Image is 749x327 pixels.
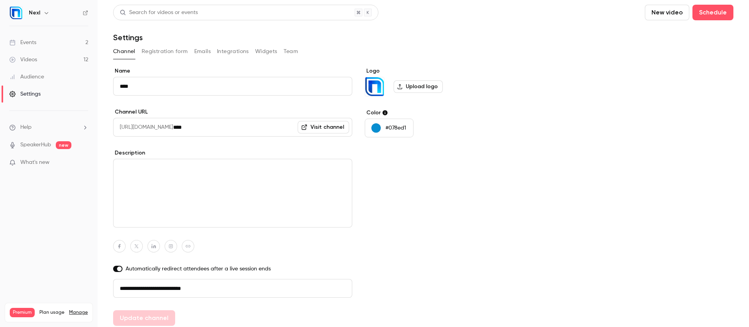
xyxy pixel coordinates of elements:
div: Settings [9,90,41,98]
label: Automatically redirect attendees after a live session ends [113,265,352,273]
div: Videos [9,56,37,64]
button: Team [284,45,298,58]
a: Visit channel [298,121,349,133]
label: Logo [365,67,485,75]
section: Logo [365,67,485,96]
button: Registration form [142,45,188,58]
button: Channel [113,45,135,58]
label: Channel URL [113,108,352,116]
button: Schedule [692,5,733,20]
a: SpeakerHub [20,141,51,149]
span: new [56,141,71,149]
span: Premium [10,308,35,317]
span: Plan usage [39,309,64,316]
label: Description [113,149,352,157]
button: Emails [194,45,211,58]
p: #078ed1 [385,124,406,132]
div: Events [9,39,36,46]
h6: Nexl [29,9,40,17]
button: Widgets [255,45,277,58]
h1: Settings [113,33,143,42]
button: New video [645,5,689,20]
button: Integrations [217,45,249,58]
iframe: Noticeable Trigger [79,159,88,166]
img: Nexl [10,7,22,19]
a: Manage [69,309,88,316]
span: Help [20,123,32,132]
button: #078ed1 [365,119,414,137]
label: Name [113,67,352,75]
label: Upload logo [394,80,443,93]
label: Color [365,109,485,117]
span: What's new [20,158,50,167]
span: [URL][DOMAIN_NAME] [113,118,173,137]
img: Nexl [365,77,384,96]
div: Search for videos or events [120,9,198,17]
li: help-dropdown-opener [9,123,88,132]
div: Audience [9,73,44,81]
